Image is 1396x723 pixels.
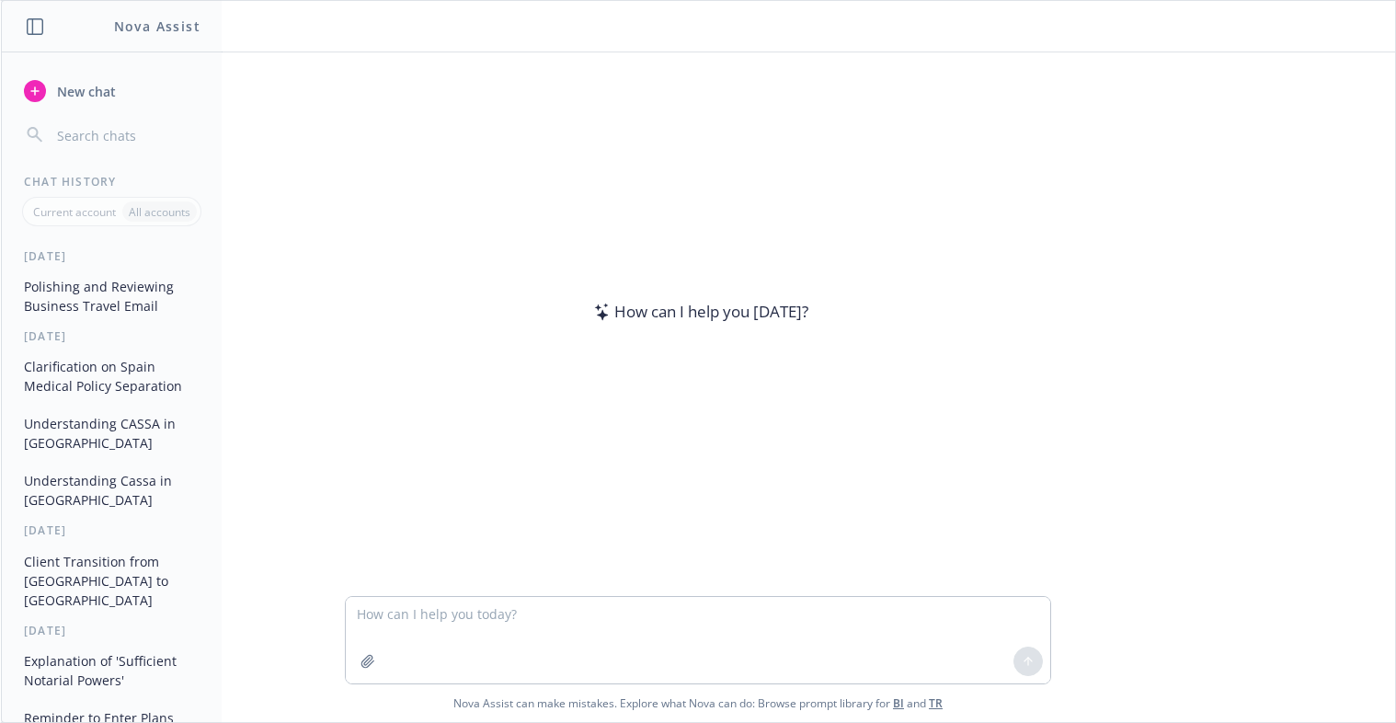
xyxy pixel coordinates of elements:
[53,82,116,101] span: New chat
[8,684,1388,722] span: Nova Assist can make mistakes. Explore what Nova can do: Browse prompt library for and
[893,695,904,711] a: BI
[17,351,207,401] button: Clarification on Spain Medical Policy Separation
[2,328,222,344] div: [DATE]
[17,465,207,515] button: Understanding Cassa in [GEOGRAPHIC_DATA]
[114,17,200,36] h1: Nova Assist
[2,248,222,264] div: [DATE]
[17,271,207,321] button: Polishing and Reviewing Business Travel Email
[17,546,207,615] button: Client Transition from [GEOGRAPHIC_DATA] to [GEOGRAPHIC_DATA]
[2,623,222,638] div: [DATE]
[17,646,207,695] button: Explanation of 'Sufficient Notarial Powers'
[53,122,200,148] input: Search chats
[589,300,808,324] div: How can I help you [DATE]?
[929,695,943,711] a: TR
[2,522,222,538] div: [DATE]
[17,408,207,458] button: Understanding CASSA in [GEOGRAPHIC_DATA]
[33,204,116,220] p: Current account
[2,174,222,189] div: Chat History
[129,204,190,220] p: All accounts
[17,75,207,108] button: New chat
